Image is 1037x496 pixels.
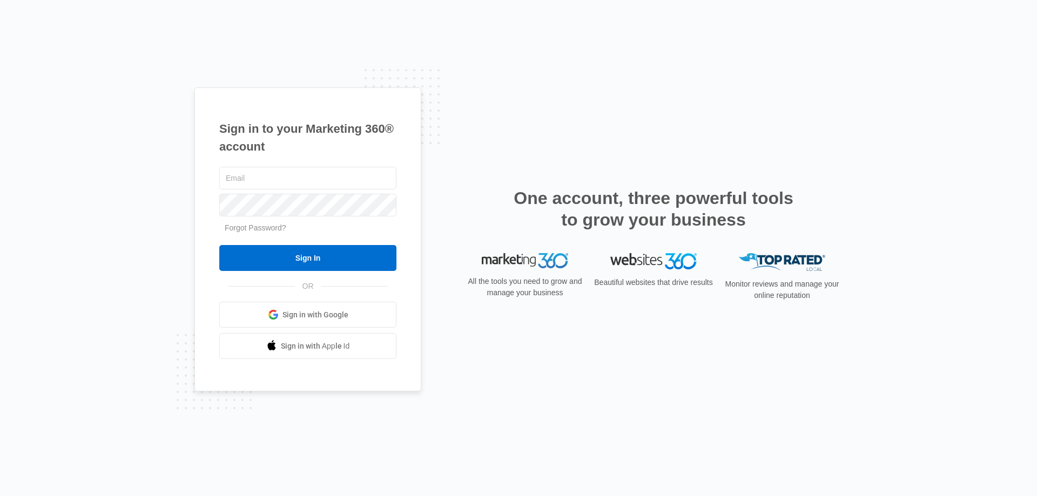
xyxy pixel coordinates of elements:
[282,309,348,321] span: Sign in with Google
[510,187,797,230] h2: One account, three powerful tools to grow your business
[219,333,396,359] a: Sign in with Apple Id
[281,341,350,352] span: Sign in with Apple Id
[464,276,585,298] p: All the tools you need to grow and manage your business
[722,278,843,301] p: Monitor reviews and manage your online reputation
[482,253,568,268] img: Marketing 360
[219,167,396,189] input: Email
[219,302,396,328] a: Sign in with Google
[739,253,825,271] img: Top Rated Local
[295,281,321,292] span: OR
[219,120,396,155] h1: Sign in to your Marketing 360® account
[593,277,714,288] p: Beautiful websites that drive results
[610,253,697,269] img: Websites 360
[225,223,286,232] a: Forgot Password?
[219,245,396,271] input: Sign In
